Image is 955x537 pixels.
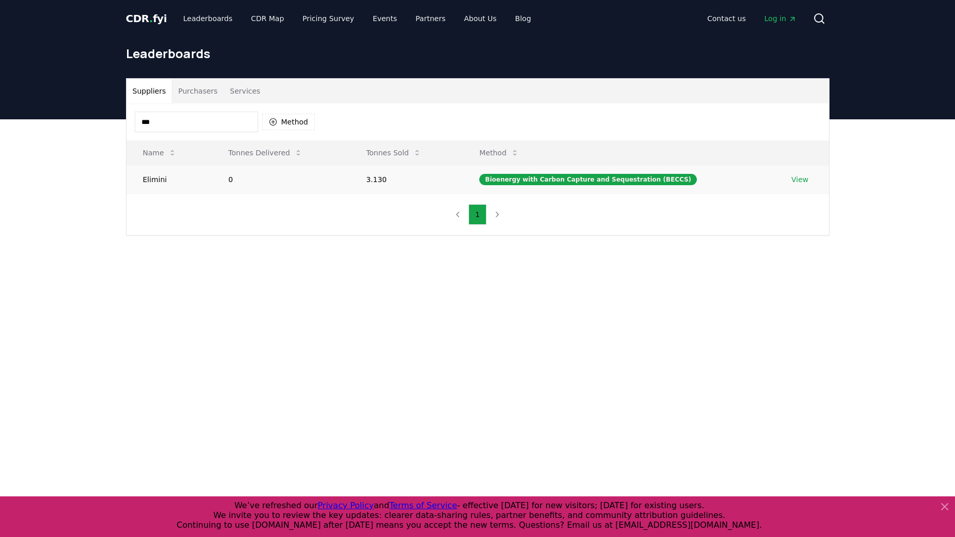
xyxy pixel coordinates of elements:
button: Tonnes Delivered [220,142,311,163]
a: Contact us [699,9,754,28]
td: 3.130 [350,165,463,193]
span: Log in [764,13,796,24]
button: Tonnes Sold [358,142,429,163]
a: Leaderboards [175,9,241,28]
span: . [149,12,153,25]
a: Events [365,9,405,28]
button: Purchasers [172,79,224,103]
td: 0 [212,165,350,193]
a: View [791,174,808,185]
a: CDR Map [243,9,292,28]
a: Log in [756,9,804,28]
div: Bioenergy with Carbon Capture and Sequestration (BECCS) [479,174,697,185]
nav: Main [699,9,804,28]
a: About Us [456,9,504,28]
nav: Main [175,9,539,28]
span: CDR fyi [126,12,167,25]
a: Pricing Survey [294,9,362,28]
button: Services [224,79,266,103]
button: Name [135,142,185,163]
a: Partners [407,9,454,28]
h1: Leaderboards [126,45,830,62]
td: Elimini [127,165,212,193]
button: Method [471,142,527,163]
a: Blog [507,9,539,28]
button: Suppliers [127,79,172,103]
button: 1 [469,204,486,225]
button: Method [262,114,315,130]
a: CDR.fyi [126,11,167,26]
